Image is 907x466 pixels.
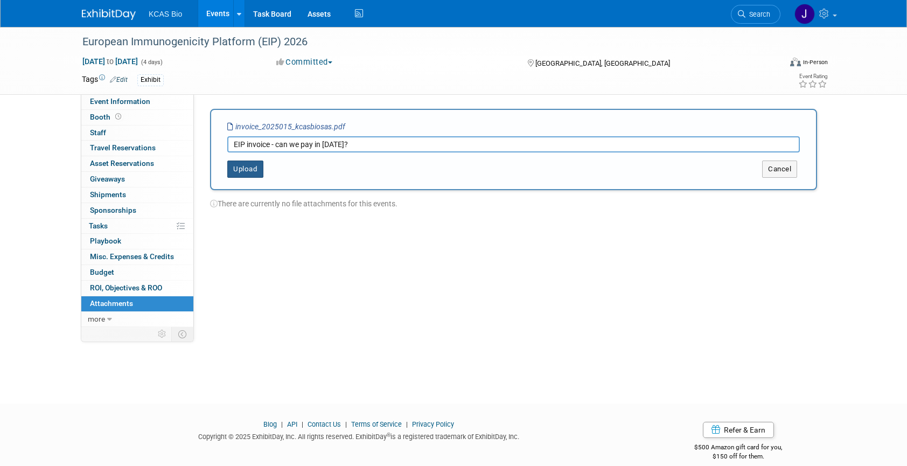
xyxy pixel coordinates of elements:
[652,452,826,461] div: $150 off for them.
[343,420,350,428] span: |
[90,113,123,121] span: Booth
[535,59,670,67] span: [GEOGRAPHIC_DATA], [GEOGRAPHIC_DATA]
[387,432,390,438] sup: ®
[403,420,410,428] span: |
[412,420,454,428] a: Privacy Policy
[745,10,770,18] span: Search
[81,187,193,203] a: Shipments
[140,59,163,66] span: (4 days)
[351,420,402,428] a: Terms of Service
[90,237,121,245] span: Playbook
[81,219,193,234] a: Tasks
[731,5,780,24] a: Search
[90,190,126,199] span: Shipments
[227,161,263,178] button: Upload
[287,420,297,428] a: API
[81,110,193,125] a: Booth
[90,97,150,106] span: Event Information
[263,420,277,428] a: Blog
[82,74,128,86] td: Tags
[717,56,828,72] div: Event Format
[790,58,801,66] img: Format-Inperson.png
[105,57,115,66] span: to
[113,113,123,121] span: Booth not reserved yet
[81,312,193,327] a: more
[299,420,306,428] span: |
[90,206,136,214] span: Sponsorships
[82,9,136,20] img: ExhibitDay
[90,252,174,261] span: Misc. Expenses & Credits
[81,141,193,156] a: Travel Reservations
[137,74,164,86] div: Exhibit
[81,234,193,249] a: Playbook
[81,156,193,171] a: Asset Reservations
[90,159,154,168] span: Asset Reservations
[81,126,193,141] a: Staff
[88,315,105,323] span: more
[81,94,193,109] a: Event Information
[81,172,193,187] a: Giveaways
[81,265,193,280] a: Budget
[308,420,341,428] a: Contact Us
[149,10,182,18] span: KCAS Bio
[652,436,826,461] div: $500 Amazon gift card for you,
[81,281,193,296] a: ROI, Objectives & ROO
[90,268,114,276] span: Budget
[90,143,156,152] span: Travel Reservations
[82,57,138,66] span: [DATE] [DATE]
[794,4,815,24] img: Jason Hannah
[81,296,193,311] a: Attachments
[762,161,797,178] button: Cancel
[227,136,800,152] input: Enter description
[81,203,193,218] a: Sponsorships
[273,57,337,68] button: Committed
[90,128,106,137] span: Staff
[90,175,125,183] span: Giveaways
[172,327,194,341] td: Toggle Event Tabs
[90,299,133,308] span: Attachments
[81,249,193,265] a: Misc. Expenses & Credits
[210,190,817,209] div: There are currently no file attachments for this events.
[278,420,285,428] span: |
[703,422,774,438] a: Refer & Earn
[798,74,827,79] div: Event Rating
[79,32,764,52] div: European Immunogenicity Platform (EIP) 2026
[90,283,162,292] span: ROI, Objectives & ROO
[227,122,345,131] i: invoice_2025015_kcasbiosas.pdf
[82,429,636,442] div: Copyright © 2025 ExhibitDay, Inc. All rights reserved. ExhibitDay is a registered trademark of Ex...
[110,76,128,84] a: Edit
[803,58,828,66] div: In-Person
[153,327,172,341] td: Personalize Event Tab Strip
[89,221,108,230] span: Tasks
